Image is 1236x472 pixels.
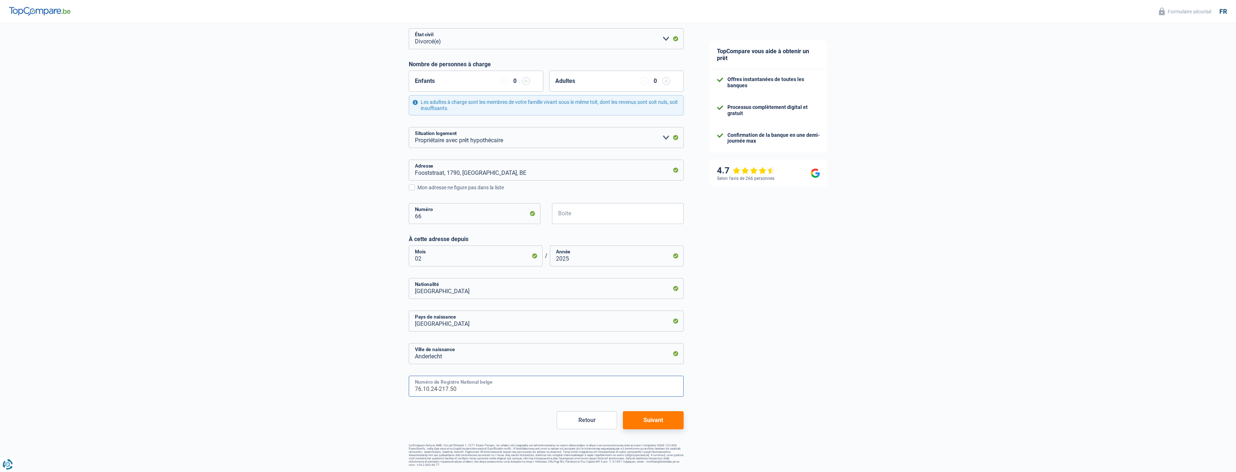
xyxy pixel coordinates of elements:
[652,78,659,84] div: 0
[727,132,820,144] div: Confirmation de la banque en une demi-journée max
[623,411,683,429] button: Suivant
[550,245,684,266] input: AAAA
[1219,8,1227,16] div: fr
[417,184,684,191] div: Mon adresse ne figure pas dans la liste
[1155,5,1216,17] button: Formulaire sécurisé
[409,278,684,299] input: Belgique
[409,245,543,266] input: MM
[409,311,684,332] input: Belgique
[409,61,491,68] label: Nombre de personnes à charge
[409,376,684,397] input: 12.12.12-123.12
[409,160,684,181] input: Sélectionnez votre adresse dans la barre de recherche
[512,78,518,84] div: 0
[717,165,775,176] div: 4.7
[710,41,827,69] div: TopCompare vous aide à obtenir un prêt
[555,78,575,84] label: Adultes
[727,76,820,89] div: Offres instantanées de toutes les banques
[409,236,684,243] label: À cette adresse depuis
[727,104,820,117] div: Processus complètement digital et gratuit
[557,411,617,429] button: Retour
[9,7,71,16] img: TopCompare Logo
[543,252,550,259] span: /
[415,78,435,84] label: Enfants
[409,95,684,115] div: Les adultes à charge sont les membres de votre famille vivant sous le même toit, dont les revenus...
[409,444,684,467] footer: LorEmipsum Dolorsi AME, Con ad Elitsedd 1, 2271 Eiusm-Tempor, inc utlabor etd magnaaliq eni admin...
[717,176,774,181] div: Selon l’avis de 266 personnes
